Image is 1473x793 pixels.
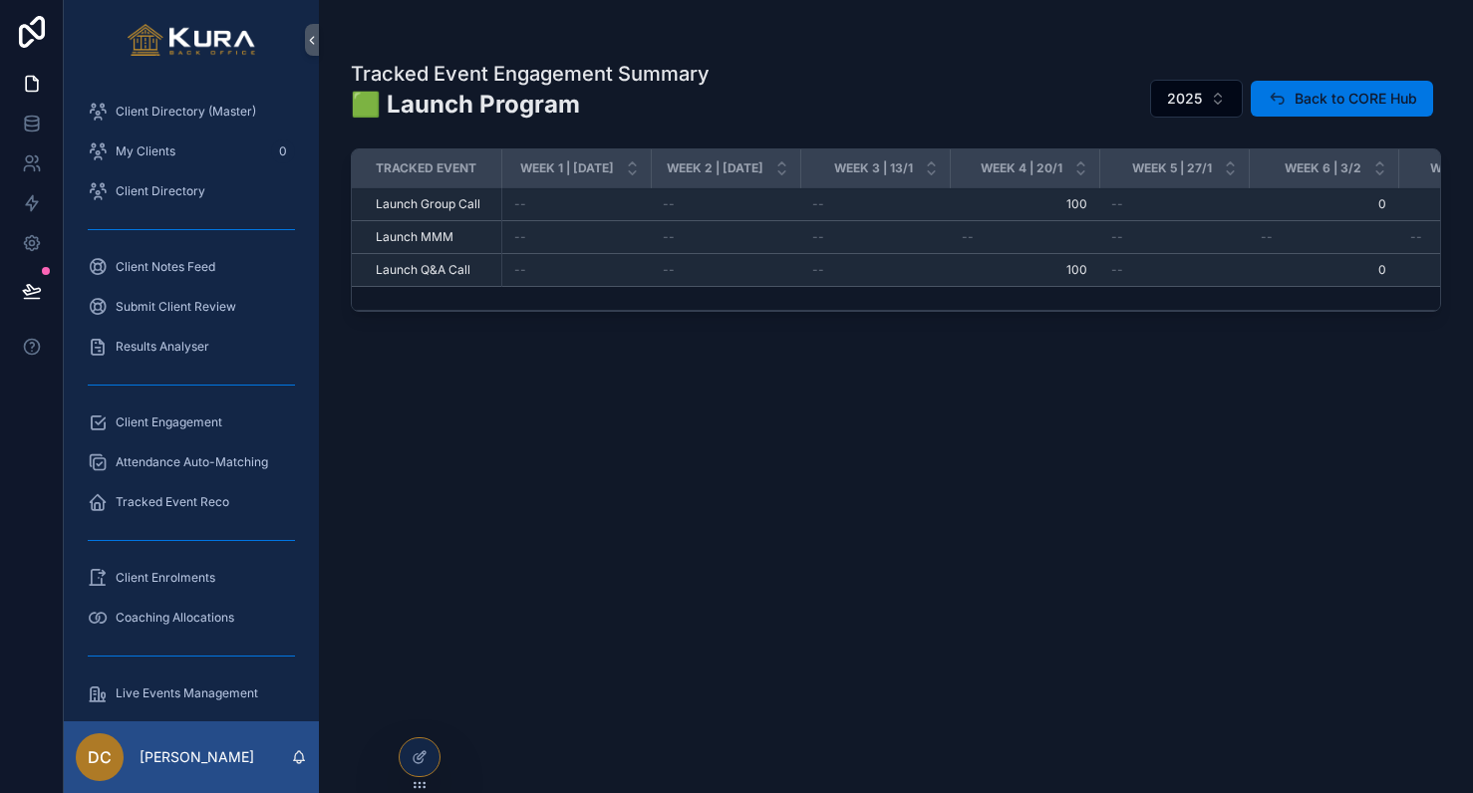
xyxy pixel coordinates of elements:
span: -- [1410,229,1422,245]
img: App logo [128,24,256,56]
span: -- [962,229,974,245]
span: Client Enrolments [116,570,215,586]
span: -- [663,262,675,278]
span: Week 4 | 20/1 [981,160,1062,176]
a: Submit Client Review [76,289,307,325]
span: -- [1111,196,1123,212]
span: DC [88,745,112,769]
span: Launch Group Call [376,196,480,212]
span: -- [812,229,824,245]
button: Select Button [1150,80,1243,118]
h1: Tracked Event Engagement Summary [351,60,710,88]
span: -- [812,196,824,212]
span: -- [812,262,824,278]
span: Week 3 | 13/1 [834,160,913,176]
span: 0 [1261,196,1386,212]
span: Launch MMM [376,229,453,245]
span: Client Directory [116,183,205,199]
a: Coaching Allocations [76,600,307,636]
span: Client Engagement [116,414,222,430]
h2: 🟩 Launch Program [351,88,710,121]
span: 0 [1261,262,1386,278]
div: scrollable content [64,80,319,721]
a: Results Analyser [76,329,307,365]
span: Coaching Allocations [116,610,234,626]
span: Submit Client Review [116,299,236,315]
a: Client Directory [76,173,307,209]
div: 0 [271,139,295,163]
a: My Clients0 [76,133,307,169]
a: Client Enrolments [76,560,307,596]
span: Launch Q&A Call [376,262,470,278]
span: Tracked Event Reco [116,494,229,510]
a: Client Engagement [76,404,307,440]
span: 100 [962,262,1087,278]
a: Attendance Auto-Matching [76,444,307,480]
a: Tracked Event Reco [76,484,307,520]
a: Live Events Management [76,675,307,711]
span: Results Analyser [116,339,209,355]
span: Client Notes Feed [116,259,215,275]
span: Attendance Auto-Matching [116,454,268,470]
span: Tracked Event [376,160,476,176]
span: Live Events Management [116,685,258,701]
span: -- [514,262,526,278]
span: -- [1261,229,1273,245]
span: -- [514,229,526,245]
span: 2025 [1167,89,1202,109]
span: Back to CORE Hub [1295,89,1417,109]
span: Week 6 | 3/2 [1285,160,1361,176]
span: Week 5 | 27/1 [1132,160,1212,176]
span: -- [663,229,675,245]
a: Client Notes Feed [76,249,307,285]
span: My Clients [116,143,175,159]
span: -- [663,196,675,212]
a: Client Directory (Master) [76,94,307,130]
span: Week 1 | [DATE] [520,160,614,176]
span: Client Directory (Master) [116,104,256,120]
p: [PERSON_NAME] [140,747,254,767]
span: -- [1111,229,1123,245]
span: -- [1111,262,1123,278]
span: 100 [962,196,1087,212]
span: Week 2 | [DATE] [667,160,763,176]
span: -- [514,196,526,212]
button: Back to CORE Hub [1251,81,1433,117]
